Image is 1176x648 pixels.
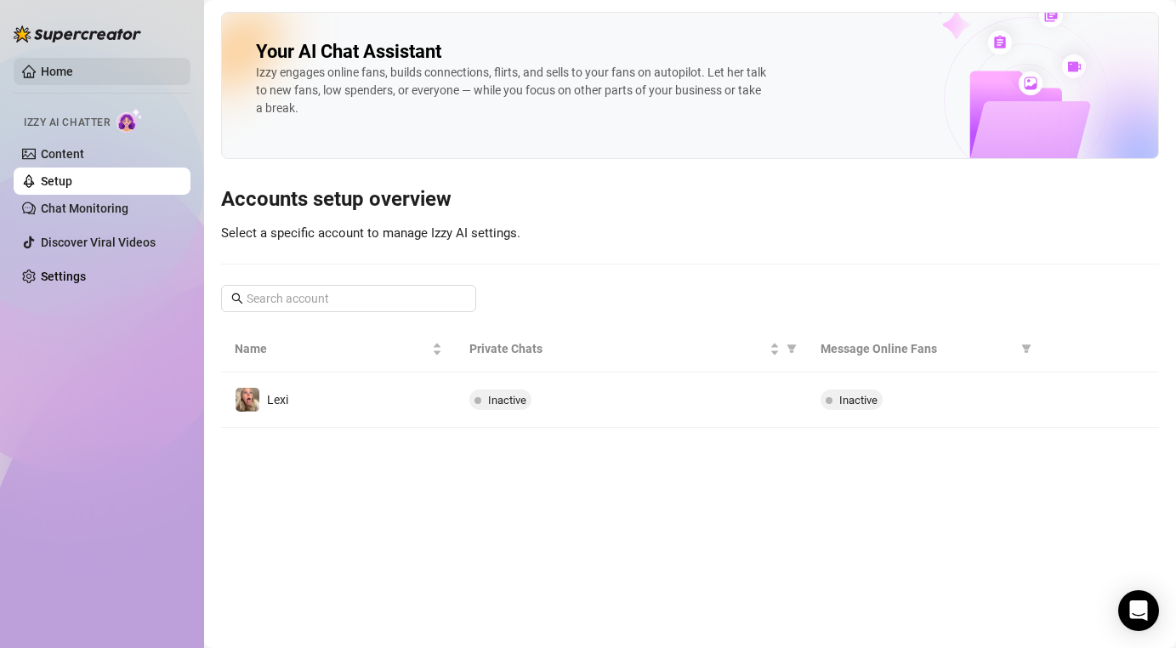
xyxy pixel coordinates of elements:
img: logo-BBDzfeDw.svg [14,26,141,43]
a: Setup [41,174,72,188]
span: Lexi [267,393,288,406]
span: Private Chats [469,339,767,358]
span: filter [783,336,800,361]
span: Inactive [839,394,878,406]
a: Content [41,147,84,161]
img: AI Chatter [116,108,143,133]
a: Settings [41,270,86,283]
a: Discover Viral Videos [41,236,156,249]
h2: Your AI Chat Assistant [256,40,441,64]
input: Search account [247,289,452,308]
span: Name [235,339,429,358]
a: Home [41,65,73,78]
h3: Accounts setup overview [221,186,1159,213]
th: Name [221,326,456,372]
span: Message Online Fans [821,339,1014,358]
span: filter [787,344,797,354]
div: Izzy engages online fans, builds connections, flirts, and sells to your fans on autopilot. Let he... [256,64,766,117]
span: search [231,293,243,304]
a: Chat Monitoring [41,202,128,215]
span: Izzy AI Chatter [24,115,110,131]
span: filter [1018,336,1035,361]
span: Select a specific account to manage Izzy AI settings. [221,225,520,241]
div: Open Intercom Messenger [1118,590,1159,631]
span: filter [1021,344,1031,354]
span: Inactive [488,394,526,406]
th: Private Chats [456,326,808,372]
img: Lexi [236,388,259,412]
